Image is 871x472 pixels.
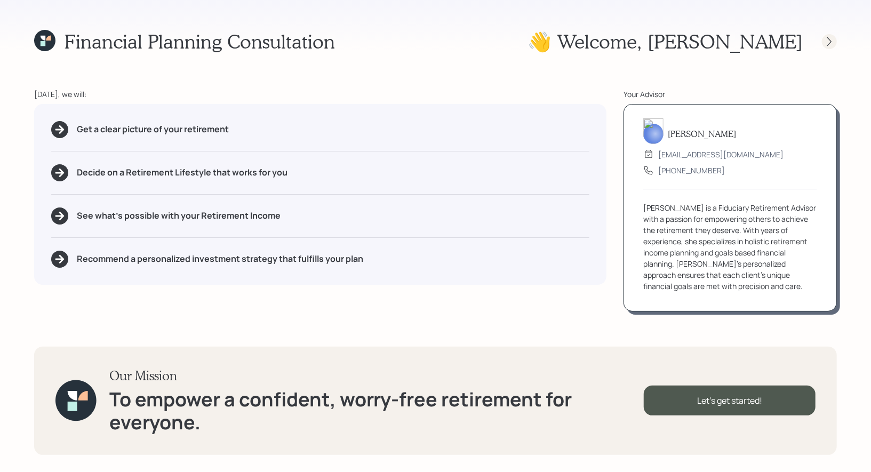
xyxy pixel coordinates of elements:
[643,118,664,144] img: treva-nostdahl-headshot.png
[64,30,335,53] h1: Financial Planning Consultation
[624,89,837,100] div: Your Advisor
[34,89,606,100] div: [DATE], we will:
[643,202,817,292] div: [PERSON_NAME] is a Fiduciary Retirement Advisor with a passion for empowering others to achieve t...
[109,388,644,434] h1: To empower a confident, worry-free retirement for everyone.
[658,149,784,160] div: [EMAIL_ADDRESS][DOMAIN_NAME]
[668,129,736,139] h5: [PERSON_NAME]
[77,211,281,221] h5: See what's possible with your Retirement Income
[644,386,816,415] div: Let's get started!
[528,30,803,53] h1: 👋 Welcome , [PERSON_NAME]
[77,167,287,178] h5: Decide on a Retirement Lifestyle that works for you
[109,368,644,383] h3: Our Mission
[658,165,725,176] div: [PHONE_NUMBER]
[77,124,229,134] h5: Get a clear picture of your retirement
[77,254,363,264] h5: Recommend a personalized investment strategy that fulfills your plan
